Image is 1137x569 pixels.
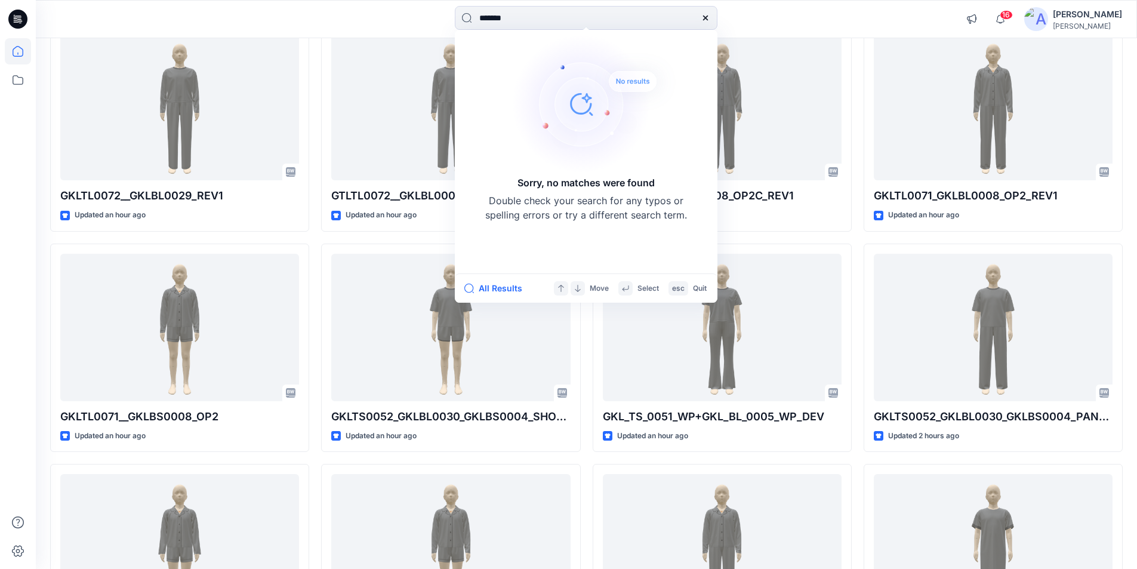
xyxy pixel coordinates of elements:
p: GKLTL0071__GKLBS0008_OP2 [60,408,299,425]
p: GKLTS0052_GKLBL0030_GKLBS0004_SHORT & TOP_REV1 [331,408,570,425]
p: Updated an hour ago [346,209,417,222]
div: [PERSON_NAME] [1053,7,1122,21]
a: GKLTL0071_GKLBL0008_OP2C_REV1 [603,33,842,181]
a: GTLTL0072__GKLBL0001_REV1 [331,33,570,181]
p: GKLTL0071_GKLBL0008_OP2C_REV1 [603,187,842,204]
p: GTLTL0072__GKLBL0001_REV1 [331,187,570,204]
p: GKLTL0071_GKLBL0008_OP2_REV1 [874,187,1113,204]
p: GKLTL0072__GKLBL0029_REV1 [60,187,299,204]
a: GKLTL0071_GKLBL0008_OP2_REV1 [874,33,1113,181]
p: Updated an hour ago [888,209,959,222]
h5: Sorry, no matches were found [517,176,655,190]
p: Updated an hour ago [346,430,417,442]
p: Updated 2 hours ago [888,430,959,442]
img: Sorry, no matches were found [512,32,679,176]
p: Double check your search for any typos or spelling errors or try a different search term. [485,193,688,222]
p: Updated an hour ago [617,430,688,442]
p: Select [637,282,659,295]
p: esc [672,282,685,295]
p: Move [590,282,609,295]
a: GKL_TS_0051_WP+GKL_BL_0005_WP_DEV [603,254,842,401]
p: Quit [693,282,707,295]
img: avatar [1024,7,1048,31]
p: Updated an hour ago [75,430,146,442]
a: GKLTL0071__GKLBS0008_OP2 [60,254,299,401]
a: GKLTS0052_GKLBL0030_GKLBS0004_SHORT & TOP_REV1 [331,254,570,401]
a: GKLTL0072__GKLBL0029_REV1 [60,33,299,181]
a: GKLTS0052_GKLBL0030_GKLBS0004_PANT & TOP_REV1 [874,254,1113,401]
span: 16 [1000,10,1013,20]
p: GKL_TS_0051_WP+GKL_BL_0005_WP_DEV [603,408,842,425]
p: Updated an hour ago [75,209,146,222]
div: [PERSON_NAME] [1053,21,1122,30]
button: All Results [464,281,530,296]
p: GKLTS0052_GKLBL0030_GKLBS0004_PANT & TOP_REV1 [874,408,1113,425]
